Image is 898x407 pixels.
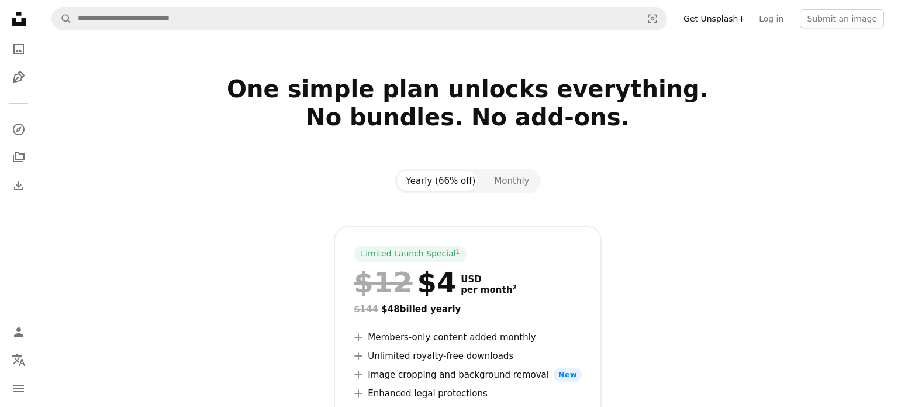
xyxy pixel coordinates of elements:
[454,248,462,260] a: 1
[7,146,30,169] a: Collections
[7,174,30,197] a: Download History
[461,285,517,295] span: per month
[354,302,581,316] div: $48 billed yearly
[397,171,485,191] button: Yearly (66% off)
[510,285,519,295] a: 2
[354,267,456,297] div: $4
[354,330,581,344] li: Members-only content added monthly
[91,75,844,159] h2: One simple plan unlocks everything. No bundles. No add-ons.
[354,246,467,262] div: Limited Launch Special
[7,348,30,372] button: Language
[52,8,72,30] button: Search Unsplash
[752,9,790,28] a: Log in
[354,349,581,363] li: Unlimited royalty-free downloads
[354,368,581,382] li: Image cropping and background removal
[7,7,30,33] a: Home — Unsplash
[512,283,517,291] sup: 2
[7,66,30,89] a: Illustrations
[800,9,884,28] button: Submit an image
[354,387,581,401] li: Enhanced legal protections
[354,304,378,314] span: $144
[7,320,30,344] a: Log in / Sign up
[676,9,752,28] a: Get Unsplash+
[456,248,460,255] sup: 1
[638,8,666,30] button: Visual search
[485,171,538,191] button: Monthly
[7,377,30,400] button: Menu
[51,7,667,30] form: Find visuals sitewide
[354,267,412,297] span: $12
[461,274,517,285] span: USD
[554,368,582,382] span: New
[7,118,30,141] a: Explore
[7,37,30,61] a: Photos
